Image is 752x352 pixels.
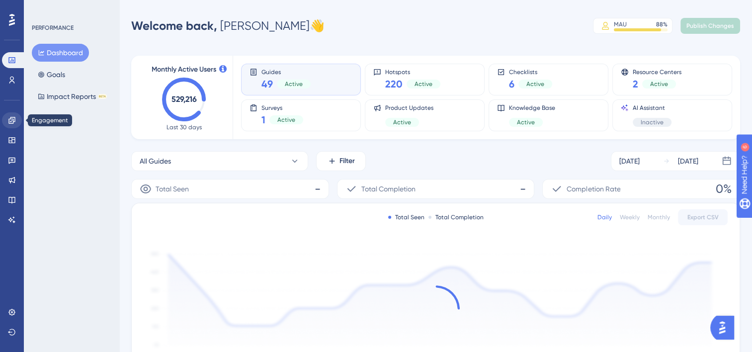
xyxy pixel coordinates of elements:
[393,118,411,126] span: Active
[648,213,670,221] div: Monthly
[710,313,740,343] iframe: UserGuiding AI Assistant Launcher
[261,113,265,127] span: 1
[152,64,216,76] span: Monthly Active Users
[316,151,366,171] button: Filter
[285,80,303,88] span: Active
[415,80,432,88] span: Active
[385,77,403,91] span: 220
[339,155,355,167] span: Filter
[614,20,627,28] div: MAU
[156,183,189,195] span: Total Seen
[32,44,89,62] button: Dashboard
[131,18,217,33] span: Welcome back,
[69,5,72,13] div: 6
[517,118,535,126] span: Active
[641,118,664,126] span: Inactive
[315,181,321,197] span: -
[131,18,325,34] div: [PERSON_NAME] 👋
[140,155,171,167] span: All Guides
[716,181,732,197] span: 0%
[633,77,638,91] span: 2
[633,68,681,75] span: Resource Centers
[509,77,514,91] span: 6
[277,116,295,124] span: Active
[388,213,424,221] div: Total Seen
[526,80,544,88] span: Active
[687,213,719,221] span: Export CSV
[620,213,640,221] div: Weekly
[23,2,62,14] span: Need Help?
[686,22,734,30] span: Publish Changes
[633,104,671,112] span: AI Assistant
[678,209,728,225] button: Export CSV
[32,88,113,105] button: Impact ReportsBETA
[656,20,668,28] div: 88 %
[650,80,668,88] span: Active
[520,181,526,197] span: -
[167,123,202,131] span: Last 30 days
[385,68,440,75] span: Hotspots
[261,68,311,75] span: Guides
[32,66,71,84] button: Goals
[385,104,433,112] span: Product Updates
[680,18,740,34] button: Publish Changes
[619,155,640,167] div: [DATE]
[261,77,273,91] span: 49
[567,183,620,195] span: Completion Rate
[361,183,416,195] span: Total Completion
[428,213,484,221] div: Total Completion
[32,24,74,32] div: PERFORMANCE
[509,68,552,75] span: Checklists
[171,94,197,104] text: 529,216
[509,104,555,112] span: Knowledge Base
[131,151,308,171] button: All Guides
[678,155,698,167] div: [DATE]
[98,94,107,99] div: BETA
[261,104,303,111] span: Surveys
[597,213,612,221] div: Daily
